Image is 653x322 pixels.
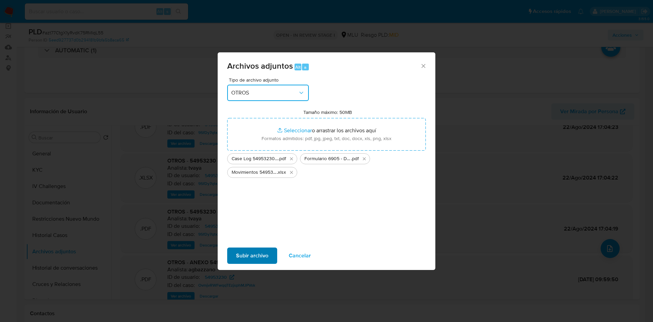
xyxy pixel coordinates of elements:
span: a [304,64,306,70]
button: Cancelar [280,248,320,264]
span: OTROS [231,89,298,96]
ul: Archivos seleccionados [227,151,426,178]
button: Eliminar Case Log 54953230 - 14_08_2025.pdf [287,155,296,163]
span: Tipo de archivo adjunto [229,78,311,82]
span: .pdf [351,155,359,162]
button: Eliminar Movimientos 54953230 - 14_08_2025.xlsx [287,168,296,176]
span: Formulario 6905 - DGI [304,155,351,162]
button: Subir archivo [227,248,277,264]
span: Movimientos 54953230 - 14_08_2025 [232,169,277,176]
span: Case Log 54953230 - 14_08_2025 [232,155,278,162]
span: Cancelar [289,248,311,263]
button: Eliminar Formulario 6905 - DGI.pdf [360,155,368,163]
span: .xlsx [277,169,286,176]
span: Subir archivo [236,248,268,263]
span: .pdf [278,155,286,162]
button: OTROS [227,85,309,101]
button: Cerrar [420,63,426,69]
span: Archivos adjuntos [227,60,293,72]
label: Tamaño máximo: 50MB [303,109,352,115]
span: Alt [295,64,301,70]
